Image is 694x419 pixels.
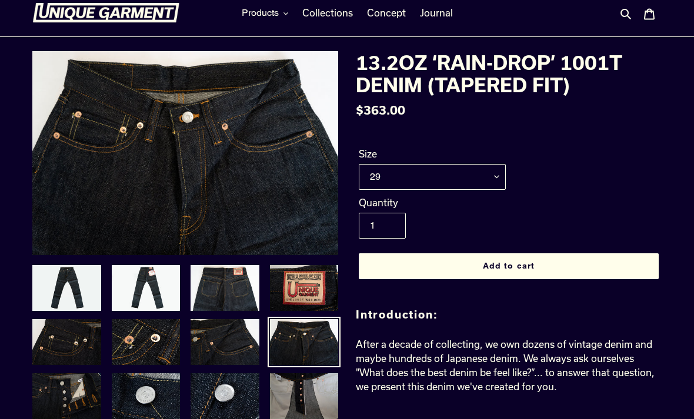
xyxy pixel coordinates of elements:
[236,4,294,22] button: Products
[483,261,535,270] span: Add to cart
[420,7,453,19] span: Journal
[111,264,182,312] img: Load image into Gallery viewer, 13.2OZ ‘RAIN-DROP’ 1001T DENIM (TAPERED FIT)
[242,7,279,19] span: Products
[359,253,659,279] button: Add to cart
[296,4,359,22] a: Collections
[356,338,655,392] span: After a decade of collecting, we own dozens of vintage denim and maybe hundreds of Japanese denim...
[359,147,506,161] label: Size
[31,264,102,312] img: Load image into Gallery viewer, 13.2OZ ‘RAIN-DROP’ 1001T DENIM (TAPERED FIT)
[32,3,179,23] img: Unique Garment
[367,7,406,19] span: Concept
[111,318,182,366] img: Load image into Gallery viewer, 13.2OZ ‘RAIN-DROP’ 1001T DENIM (TAPERED FIT)
[356,309,662,321] h2: Introduction:
[414,4,459,22] a: Journal
[269,264,340,312] img: Load image into Gallery viewer, 13.2OZ ‘RAIN-DROP’ 1001T DENIM (TAPERED FIT)
[359,196,506,210] label: Quantity
[356,51,662,96] h1: 13.2OZ ‘RAIN-DROP’ 1001T DENIM (TAPERED FIT)
[302,7,353,19] span: Collections
[189,318,261,366] img: Load image into Gallery viewer, 13.2OZ ‘RAIN-DROP’ 1001T DENIM (TAPERED FIT)
[356,103,405,117] span: $363.00
[269,318,340,366] img: Load image into Gallery viewer, 13.2OZ ‘RAIN-DROP’ 1001T DENIM (TAPERED FIT)
[361,4,412,22] a: Concept
[189,264,261,312] img: Load image into Gallery viewer, 13.2OZ ‘RAIN-DROP’ 1001T DENIM (TAPERED FIT)
[31,318,102,366] img: Load image into Gallery viewer, 13.2OZ ‘RAIN-DROP’ 1001T DENIM (TAPERED FIT)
